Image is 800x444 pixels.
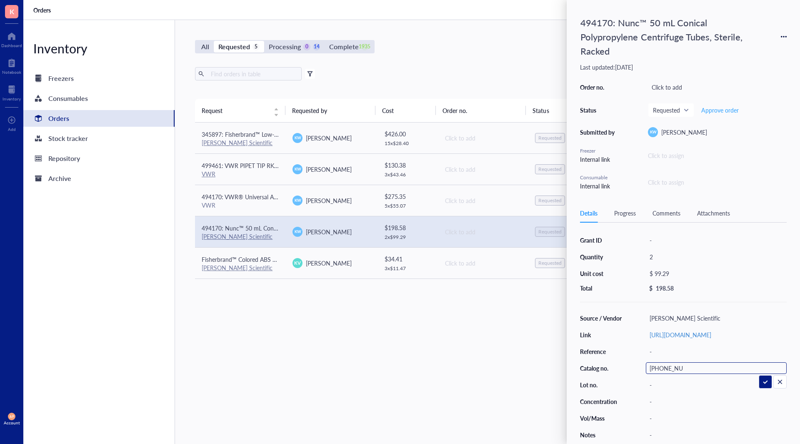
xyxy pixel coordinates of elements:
div: $ 99.29 [646,268,783,279]
div: Notebook [2,70,21,75]
th: Requested by [285,99,376,122]
div: 198.58 [656,284,674,292]
button: Approve order [701,103,739,117]
span: KW [294,166,301,172]
div: Freezers [48,73,74,84]
span: [PERSON_NAME] [306,259,352,267]
div: $ 198.58 [385,223,431,232]
td: Click to add [437,216,528,247]
td: Click to add [437,153,528,185]
div: Total [580,284,622,292]
div: Consumables [48,93,88,104]
span: [PERSON_NAME] [306,196,352,205]
div: - [646,412,787,424]
div: 2 x $ 99.29 [385,234,431,241]
div: Account [4,420,20,425]
a: Notebook [2,56,21,75]
div: Internal link [580,155,617,164]
div: Catalog no. [580,364,622,372]
span: K [10,6,14,17]
th: Order no. [436,99,526,122]
div: VWR [202,201,279,209]
div: Inventory [23,40,175,57]
div: Reference [580,348,622,355]
div: Inventory [2,96,21,101]
div: All [201,41,209,53]
div: Click to assign [648,151,787,160]
div: Last updated: [DATE] [580,63,787,71]
a: Dashboard [1,30,22,48]
span: 494170: VWR® Universal Aerosol Filter Pipet Tips, Racked, Sterile, 100 - 1000 µl [202,193,410,201]
a: Repository [23,150,175,167]
a: Orders [33,6,52,14]
div: $ 275.35 [385,192,431,201]
div: [PERSON_NAME] Scientific [646,312,787,324]
div: Status [580,106,617,114]
div: Click to assign [648,178,787,187]
div: 2 [646,251,787,263]
div: - [646,346,787,357]
div: Vol/Mass [580,414,622,422]
div: 14 [313,43,320,50]
div: Comments [652,208,680,218]
div: - [646,379,787,391]
div: Add [8,127,16,132]
div: $ 426.00 [385,129,431,138]
span: [PERSON_NAME] [306,228,352,236]
span: Approve order [701,107,739,113]
th: Request [195,99,285,122]
div: 15 x $ 28.40 [385,140,431,147]
div: Click to add [445,227,522,236]
div: 0 [303,43,310,50]
span: KW [650,129,656,135]
div: Order no. [580,83,617,91]
span: KW [294,198,301,203]
div: Click to add [445,258,522,268]
div: Click to add [445,196,522,205]
div: Details [580,208,597,218]
span: KW [294,229,301,235]
span: 345897: Fisherbrand™ Low-Retention Microcentrifuge Tubes [202,130,359,138]
div: Link [580,331,622,339]
th: Status [526,99,586,122]
a: [URL][DOMAIN_NAME] [650,331,711,339]
span: [PERSON_NAME] [661,128,707,136]
div: Consumable [580,174,617,181]
div: Quantity [580,253,622,261]
span: 499461: VWR PIPET TIP RKD FLTR LR ST 10 UL PK960 (0.1-10uL Tips) [202,161,386,170]
div: Repository [48,153,80,164]
div: 3 x $ 11.47 [385,265,431,272]
div: Requested [538,166,562,173]
div: $ 34.41 [385,254,431,263]
div: Orders [48,113,69,124]
span: KW [294,135,301,141]
div: Stock tracker [48,133,88,144]
div: Unit cost [580,270,622,277]
div: Grant ID [580,236,622,244]
td: Click to add [437,123,528,154]
span: Request [202,106,269,115]
a: VWR [202,170,215,178]
span: 494170: Nunc™ 50 mL Conical Polypropylene Centrifuge Tubes, Sterile, Racked [202,224,406,232]
a: Archive [23,170,175,187]
div: - [646,396,787,407]
a: Orders [23,110,175,127]
div: segmented control [195,40,375,53]
span: KV [295,259,301,266]
div: 1935 [361,43,368,50]
td: Click to add [437,185,528,216]
input: Find orders in table [207,68,298,80]
div: Lot no. [580,381,622,389]
a: Stock tracker [23,130,175,147]
span: [PERSON_NAME] [306,165,352,173]
td: Click to add [437,247,528,278]
div: $ [649,284,652,292]
div: Processing [269,41,301,53]
div: Source / Vendor [580,314,622,322]
a: [PERSON_NAME] Scientific [202,232,272,241]
div: Attachments [697,208,730,218]
div: Requested [538,135,562,141]
span: Requested [653,106,687,114]
div: 5 x $ 55.07 [385,203,431,209]
div: - [646,429,787,441]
